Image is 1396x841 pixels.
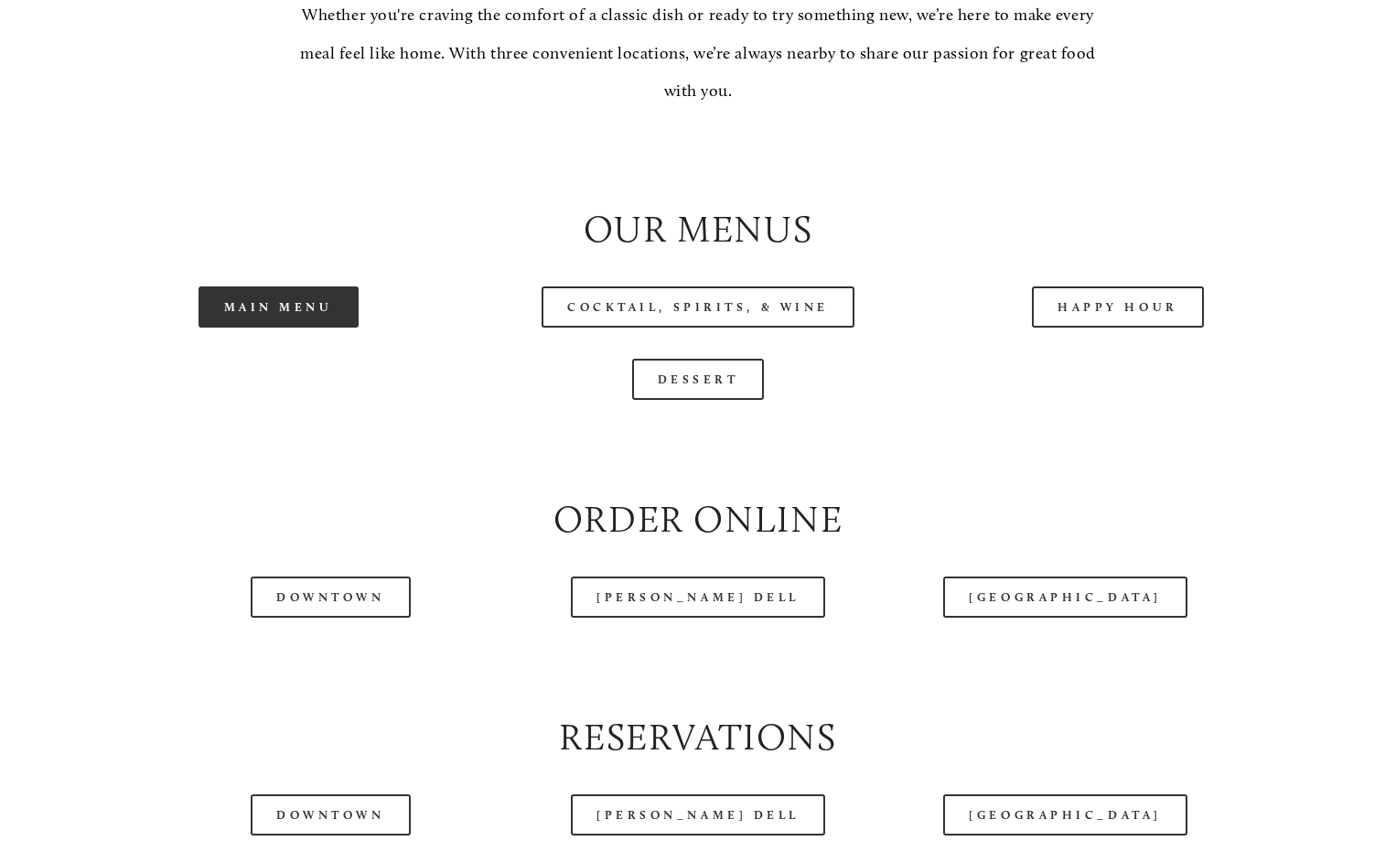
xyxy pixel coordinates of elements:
[571,794,825,836] a: [PERSON_NAME] Dell
[84,203,1313,255] h2: Our Menus
[632,359,765,400] a: Dessert
[84,711,1313,763] h2: Reservations
[943,794,1187,836] a: [GEOGRAPHIC_DATA]
[251,794,410,836] a: Downtown
[84,493,1313,545] h2: Order Online
[542,286,854,328] a: Cocktail, Spirits, & Wine
[1032,286,1204,328] a: Happy Hour
[943,577,1187,618] a: [GEOGRAPHIC_DATA]
[199,286,359,328] a: Main Menu
[571,577,825,618] a: [PERSON_NAME] Dell
[251,577,410,618] a: Downtown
